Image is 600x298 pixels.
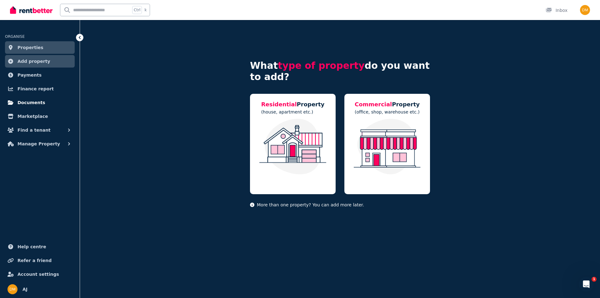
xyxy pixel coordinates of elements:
[132,6,142,14] span: Ctrl
[261,101,297,108] span: Residential
[17,44,43,51] span: Properties
[5,124,75,136] button: Find a tenant
[5,41,75,54] a: Properties
[355,100,420,109] h5: Property
[5,138,75,150] button: Manage Property
[17,270,59,278] span: Account settings
[256,119,329,174] img: Residential Property
[144,8,147,13] span: k
[17,85,54,93] span: Finance report
[17,71,42,79] span: Payments
[579,277,594,292] iframe: Intercom live chat
[17,257,52,264] span: Refer a friend
[10,5,52,15] img: RentBetter
[250,202,430,208] p: More than one property? You can add more later.
[17,58,50,65] span: Add property
[261,100,325,109] h5: Property
[5,83,75,95] a: Finance report
[17,113,48,120] span: Marketplace
[580,5,590,15] img: AJ
[5,240,75,253] a: Help centre
[17,99,45,106] span: Documents
[5,55,75,68] a: Add property
[355,101,392,108] span: Commercial
[17,140,60,148] span: Manage Property
[7,284,17,294] img: AJ
[17,126,51,134] span: Find a tenant
[5,110,75,123] a: Marketplace
[17,243,46,250] span: Help centre
[351,119,424,174] img: Commercial Property
[5,34,25,39] span: ORGANISE
[250,60,430,83] h4: What do you want to add?
[5,96,75,109] a: Documents
[592,277,597,282] span: 1
[5,268,75,280] a: Account settings
[278,60,365,71] span: type of property
[22,285,27,293] span: AJ
[5,69,75,81] a: Payments
[546,7,567,13] div: Inbox
[355,109,420,115] p: (office, shop, warehouse etc.)
[261,109,325,115] p: (house, apartment etc.)
[5,254,75,267] a: Refer a friend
